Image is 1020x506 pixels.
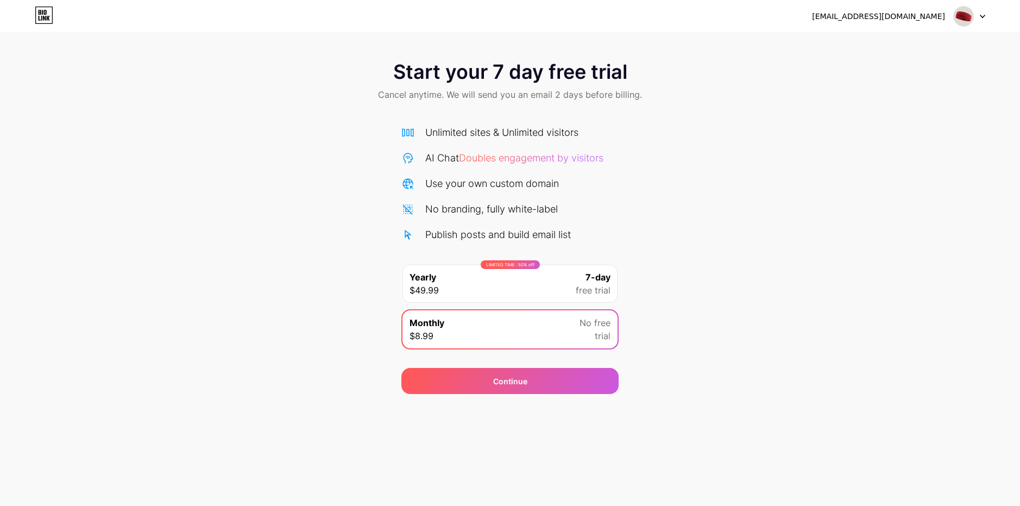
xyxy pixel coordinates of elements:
[425,202,558,216] div: No branding, fully white-label
[410,284,439,297] span: $49.99
[459,152,603,164] span: Doubles engagement by visitors
[425,125,578,140] div: Unlimited sites & Unlimited visitors
[393,61,627,83] span: Start your 7 day free trial
[410,271,436,284] span: Yearly
[580,316,610,329] span: No free
[481,260,540,269] div: LIMITED TIME : 50% off
[576,284,610,297] span: free trial
[425,227,571,242] div: Publish posts and build email list
[425,151,603,165] div: AI Chat
[410,316,444,329] span: Monthly
[595,329,610,342] span: trial
[425,176,559,191] div: Use your own custom domain
[378,88,642,101] span: Cancel anytime. We will send you an email 2 days before billing.
[493,376,527,387] div: Continue
[410,329,433,342] span: $8.99
[585,271,610,284] span: 7-day
[812,11,945,22] div: [EMAIL_ADDRESS][DOMAIN_NAME]
[953,6,974,27] img: justsweatynoob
